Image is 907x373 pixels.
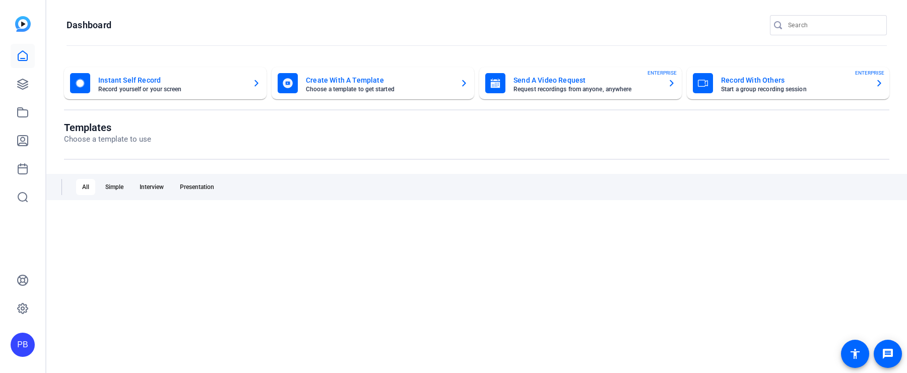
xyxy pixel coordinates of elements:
[306,86,452,92] mat-card-subtitle: Choose a template to get started
[64,121,151,134] h1: Templates
[306,74,452,86] mat-card-title: Create With A Template
[479,67,682,99] button: Send A Video RequestRequest recordings from anyone, anywhereENTERPRISE
[67,19,111,31] h1: Dashboard
[721,74,867,86] mat-card-title: Record With Others
[721,86,867,92] mat-card-subtitle: Start a group recording session
[513,74,660,86] mat-card-title: Send A Video Request
[11,333,35,357] div: PB
[174,179,220,195] div: Presentation
[513,86,660,92] mat-card-subtitle: Request recordings from anyone, anywhere
[15,16,31,32] img: blue-gradient.svg
[849,348,861,360] mat-icon: accessibility
[98,86,244,92] mat-card-subtitle: Record yourself or your screen
[788,19,879,31] input: Search
[882,348,894,360] mat-icon: message
[272,67,474,99] button: Create With A TemplateChoose a template to get started
[855,69,884,77] span: ENTERPRISE
[98,74,244,86] mat-card-title: Instant Self Record
[64,134,151,145] p: Choose a template to use
[134,179,170,195] div: Interview
[76,179,95,195] div: All
[64,67,267,99] button: Instant Self RecordRecord yourself or your screen
[99,179,129,195] div: Simple
[687,67,889,99] button: Record With OthersStart a group recording sessionENTERPRISE
[647,69,677,77] span: ENTERPRISE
